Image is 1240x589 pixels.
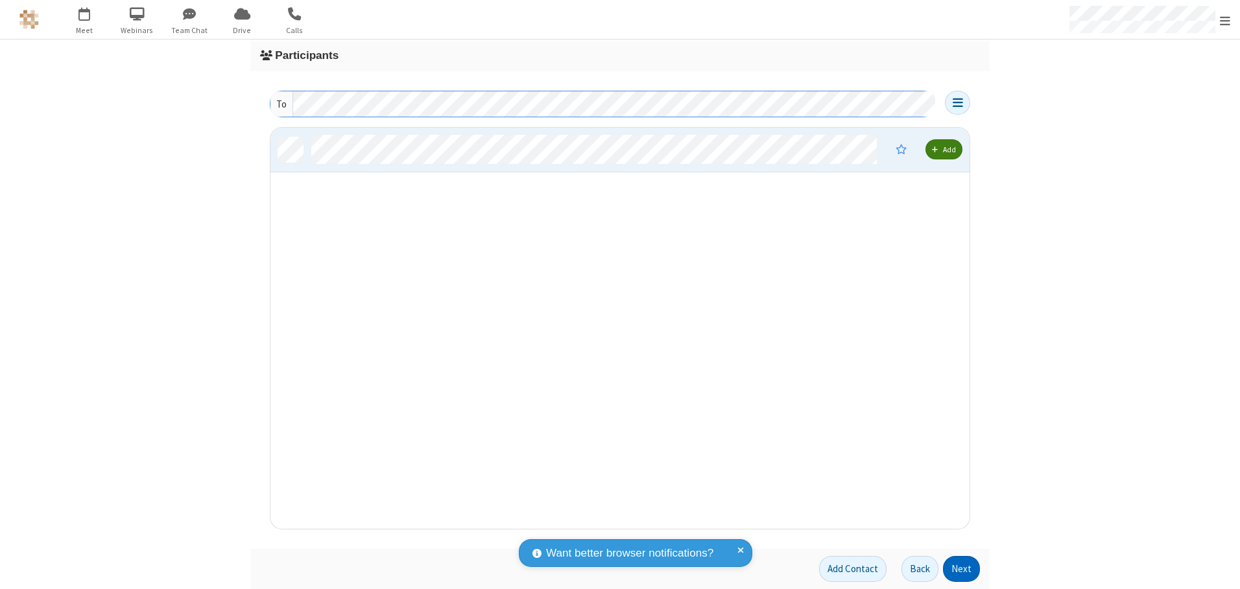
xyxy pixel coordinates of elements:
[270,128,971,530] div: grid
[165,25,214,36] span: Team Chat
[925,139,962,159] button: Add
[943,556,980,582] button: Next
[546,545,713,562] span: Want better browser notifications?
[260,49,980,62] h3: Participants
[19,10,39,29] img: QA Selenium DO NOT DELETE OR CHANGE
[943,144,956,154] span: Add
[270,25,319,36] span: Calls
[819,556,887,582] button: Add Contact
[887,138,916,160] button: This contact cannot be made moderator because they have no account.
[113,25,161,36] span: Webinars
[270,91,293,117] div: To
[218,25,267,36] span: Drive
[901,556,938,582] button: Back
[945,91,970,115] button: Open menu
[828,562,878,575] span: Add Contact
[60,25,109,36] span: Meet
